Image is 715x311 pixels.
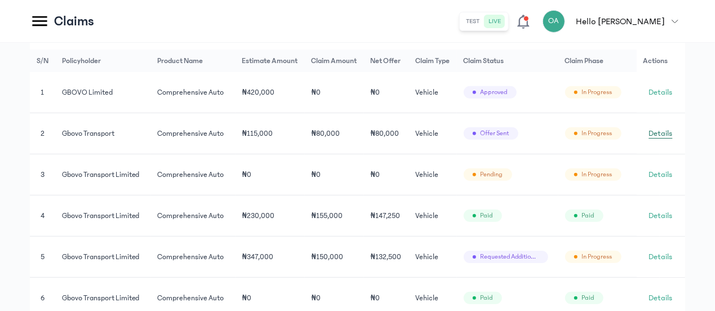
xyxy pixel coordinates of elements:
span: Requested additional information [481,252,539,261]
button: OAHello [PERSON_NAME] [543,10,685,33]
span: In Progress [582,170,612,179]
span: Details [649,128,673,139]
span: Details [649,169,673,180]
span: Offer sent [481,129,509,138]
span: Vehicle [416,130,439,137]
td: ₦115,000 [236,113,305,154]
td: ₦155,000 [305,196,364,237]
span: Approved [481,88,508,97]
span: Paid [481,211,493,220]
button: live [485,15,506,28]
a: Details [643,248,678,266]
td: ₦80,000 [364,113,409,154]
th: Claim Amount [305,50,364,72]
a: Details [643,207,678,225]
a: Details [643,125,678,143]
a: Details [643,166,678,184]
td: ₦0 [364,72,409,113]
span: Details [649,87,673,98]
td: ₦0 [236,154,305,196]
p: Hello [PERSON_NAME] [576,15,665,28]
th: Claim Phase [558,50,660,72]
span: 1 [41,88,44,96]
td: ₦147,250 [364,196,409,237]
td: ₦347,000 [236,237,305,278]
span: Paid [582,294,594,303]
span: Gbovo Transport limited [62,253,140,261]
span: Gbovo Transport Limited [62,212,140,220]
td: Comprehensive Auto [151,196,236,237]
td: ₦80,000 [305,113,364,154]
span: 5 [41,253,45,261]
th: S/N [30,50,55,72]
span: Details [649,210,673,221]
span: Pending [481,170,503,179]
span: In Progress [582,252,612,261]
a: Details [643,83,678,101]
span: Gbovo Transport Limited [62,171,140,179]
span: GBOVO Limited [62,88,113,96]
th: Actions [637,50,685,72]
span: Details [649,292,673,304]
span: Vehicle [416,253,439,261]
p: Claims [54,12,94,30]
td: ₦150,000 [305,237,364,278]
th: Claim Type [409,50,457,72]
td: Comprehensive Auto [151,154,236,196]
span: Gbovo Transport [62,130,114,137]
span: 2 [41,130,45,137]
th: Net Offer [364,50,409,72]
th: Estimate Amount [236,50,305,72]
span: Gbovo Transport limited [62,294,140,302]
span: Paid [481,294,493,303]
td: Comprehensive Auto [151,113,236,154]
th: Claim Status [457,50,558,72]
button: test [462,15,485,28]
div: OA [543,10,565,33]
td: ₦132,500 [364,237,409,278]
span: In Progress [582,88,612,97]
span: Vehicle [416,294,439,302]
a: Details [643,289,678,307]
th: Policyholder [55,50,151,72]
td: ₦0 [305,72,364,113]
td: ₦420,000 [236,72,305,113]
td: Comprehensive Auto [151,237,236,278]
td: ₦0 [364,154,409,196]
span: Details [649,251,673,263]
span: 6 [41,294,45,302]
span: Paid [582,211,594,220]
td: ₦0 [305,154,364,196]
td: Comprehensive Auto [151,72,236,113]
span: Vehicle [416,171,439,179]
span: In Progress [582,129,612,138]
span: Vehicle [416,212,439,220]
span: Vehicle [416,88,439,96]
td: ₦230,000 [236,196,305,237]
th: Product Name [151,50,236,72]
span: 3 [41,171,45,179]
span: 4 [41,212,45,220]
